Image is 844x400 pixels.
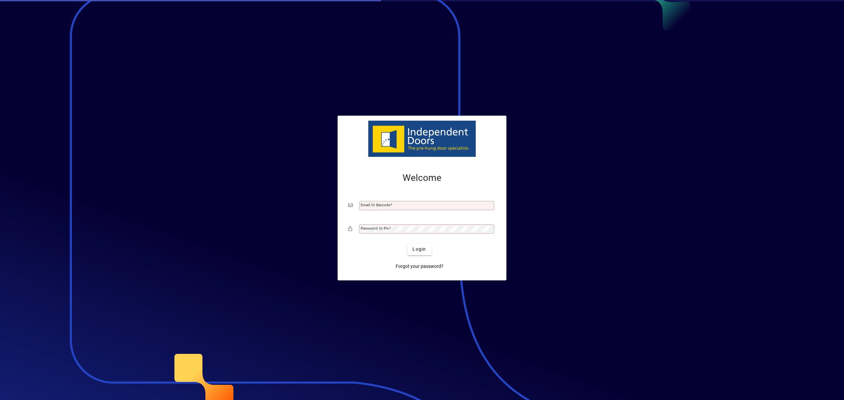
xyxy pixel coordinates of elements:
[393,261,446,272] a: Forgot your password?
[361,203,390,207] mat-label: Email or Barcode
[396,263,443,270] span: Forgot your password?
[348,172,496,184] h2: Welcome
[361,226,389,231] mat-label: Password or Pin
[407,243,431,255] button: Login
[412,246,426,253] span: Login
